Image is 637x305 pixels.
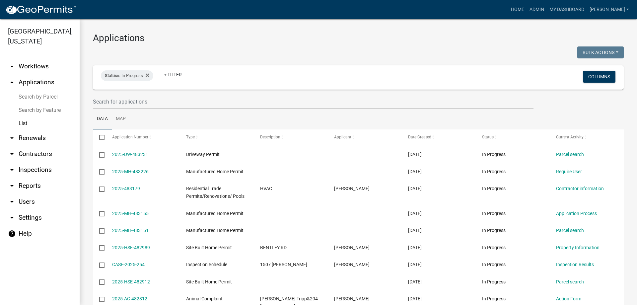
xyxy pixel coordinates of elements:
span: Driveway Permit [186,152,220,157]
span: Application Number [112,135,148,139]
a: CASE-2025-254 [112,262,145,267]
span: Inspection Schedule [186,262,227,267]
datatable-header-cell: Type [179,129,253,145]
span: 09/24/2025 [408,152,422,157]
i: arrow_drop_down [8,62,16,70]
span: 09/23/2025 [408,279,422,284]
a: Action Form [556,296,581,301]
span: HVAC [260,186,272,191]
i: arrow_drop_down [8,198,16,206]
i: arrow_drop_up [8,78,16,86]
a: Property Information [556,245,600,250]
i: arrow_drop_down [8,134,16,142]
datatable-header-cell: Select [93,129,106,145]
span: Site Built Home Permit [186,245,232,250]
a: 2025-HSE-482989 [112,245,150,250]
span: Manufactured Home Permit [186,211,244,216]
span: In Progress [482,262,506,267]
span: In Progress [482,228,506,233]
span: Manufactured Home Permit [186,169,244,174]
span: In Progress [482,296,506,301]
span: Status [105,73,117,78]
button: Columns [583,71,615,83]
span: Current Activity [556,135,584,139]
span: 09/24/2025 [408,211,422,216]
span: 09/23/2025 [408,296,422,301]
span: BENTLEY RD [260,245,287,250]
i: arrow_drop_down [8,150,16,158]
a: 2025-DW-483231 [112,152,148,157]
span: In Progress [482,169,506,174]
datatable-header-cell: Status [476,129,550,145]
a: Application Process [556,211,597,216]
input: Search for applications [93,95,533,109]
a: My Dashboard [547,3,587,16]
datatable-header-cell: Date Created [402,129,476,145]
a: Inspection Results [556,262,594,267]
span: 1507 CUMMINGS RD [260,262,307,267]
datatable-header-cell: Application Number [106,129,179,145]
span: 09/24/2025 [408,186,422,191]
span: In Progress [482,279,506,284]
span: Applicant [334,135,351,139]
h3: Applications [93,33,624,44]
a: Require User [556,169,582,174]
a: Map [112,109,130,130]
span: Michael [334,245,370,250]
span: In Progress [482,245,506,250]
span: Manufactured Home Permit [186,228,244,233]
div: is In Progress [101,70,153,81]
a: 2025-AC-482812 [112,296,147,301]
i: arrow_drop_down [8,182,16,190]
a: Parcel search [556,228,584,233]
a: 2025-MH-483151 [112,228,149,233]
span: jami lee davis [334,186,370,191]
span: In Progress [482,186,506,191]
i: help [8,230,16,238]
span: Site Built Home Permit [186,279,232,284]
i: arrow_drop_down [8,166,16,174]
span: Status [482,135,494,139]
a: Admin [527,3,547,16]
span: Type [186,135,195,139]
span: Residential Trade Permits/Renovations/ Pools [186,186,245,199]
datatable-header-cell: Description [254,129,328,145]
a: [PERSON_NAME] [587,3,632,16]
a: Data [93,109,112,130]
a: Contractor information [556,186,604,191]
a: Home [508,3,527,16]
span: 09/23/2025 [408,245,422,250]
span: 09/24/2025 [408,228,422,233]
i: arrow_drop_down [8,214,16,222]
a: + Filter [159,69,187,81]
span: Date Created [408,135,431,139]
span: 09/24/2025 [408,169,422,174]
datatable-header-cell: Current Activity [550,129,624,145]
span: In Progress [482,211,506,216]
a: 2025-MH-483226 [112,169,149,174]
a: Parcel search [556,152,584,157]
button: Bulk Actions [577,46,624,58]
span: In Progress [482,152,506,157]
span: Description [260,135,280,139]
a: 2025-483179 [112,186,140,191]
span: 09/23/2025 [408,262,422,267]
span: Animal Complaint [186,296,223,301]
span: Rachel Carroll [334,296,370,301]
a: 2025-MH-483155 [112,211,149,216]
span: Layla Kriz [334,262,370,267]
a: 2025-HSE-482912 [112,279,150,284]
datatable-header-cell: Applicant [328,129,402,145]
a: Parcel search [556,279,584,284]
